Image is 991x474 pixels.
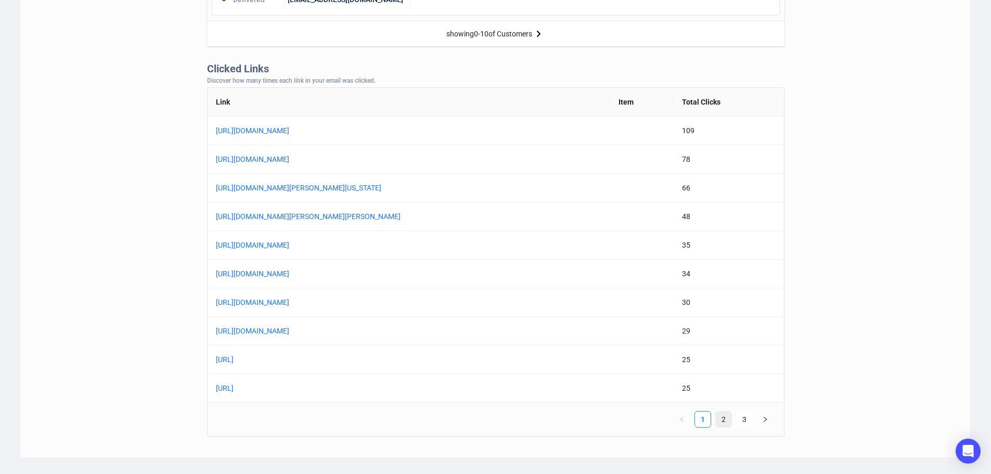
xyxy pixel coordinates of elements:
[674,260,784,288] td: 34
[216,382,476,394] a: [URL]
[674,345,784,374] td: 25
[216,153,476,165] a: [URL][DOMAIN_NAME]
[674,288,784,317] td: 30
[956,439,981,464] div: Open Intercom Messenger
[674,374,784,403] td: 25
[207,78,784,85] div: Discover how many times each link in your email was clicked.
[216,239,476,251] a: [URL][DOMAIN_NAME]
[216,182,476,194] a: [URL][DOMAIN_NAME][PERSON_NAME][US_STATE]
[674,174,784,202] td: 66
[216,211,476,222] a: [URL][DOMAIN_NAME][PERSON_NAME][PERSON_NAME]
[674,202,784,231] td: 48
[757,411,774,428] li: Next Page
[757,411,774,428] button: right
[695,412,711,427] a: 1
[216,354,476,365] a: [URL]
[216,325,476,337] a: [URL][DOMAIN_NAME]
[674,411,690,428] button: left
[532,28,545,40] img: right-arrow.svg
[207,63,784,75] div: Clicked Links
[446,30,532,38] div: showing 0 - 10 of Customers
[674,88,784,117] th: Total Clicks
[737,412,752,427] a: 3
[674,145,784,174] td: 78
[762,416,768,422] span: right
[736,411,753,428] li: 3
[716,412,731,427] a: 2
[674,231,784,260] td: 35
[674,117,784,145] td: 109
[216,125,476,136] a: [URL][DOMAIN_NAME]
[610,88,674,117] th: Item
[694,411,711,428] li: 1
[679,416,685,422] span: left
[216,268,476,279] a: [URL][DOMAIN_NAME]
[208,88,610,117] th: Link
[674,317,784,345] td: 29
[715,411,732,428] li: 2
[216,297,476,308] a: [URL][DOMAIN_NAME]
[674,411,690,428] li: Previous Page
